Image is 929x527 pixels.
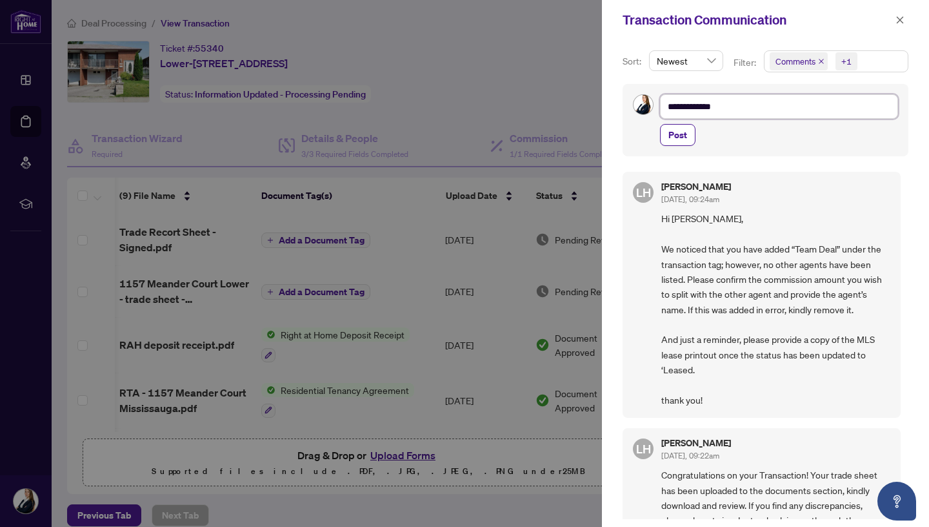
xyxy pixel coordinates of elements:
span: [DATE], 09:22am [661,451,719,460]
h5: [PERSON_NAME] [661,439,731,448]
span: LH [636,183,651,201]
p: Filter: [734,56,758,70]
div: Transaction Communication [623,10,892,30]
div: +1 [841,55,852,68]
span: Post [668,125,687,145]
span: Hi [PERSON_NAME], We noticed that you have added “Team Deal” under the transaction tag; however, ... [661,211,890,408]
span: Comments [775,55,815,68]
span: close [895,15,904,25]
p: Sort: [623,54,644,68]
span: Newest [657,51,715,70]
button: Open asap [877,482,916,521]
span: LH [636,440,651,458]
span: Comments [770,52,828,70]
span: [DATE], 09:24am [661,194,719,204]
span: close [818,58,824,65]
img: Profile Icon [634,95,653,114]
h5: [PERSON_NAME] [661,182,731,191]
button: Post [660,124,695,146]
